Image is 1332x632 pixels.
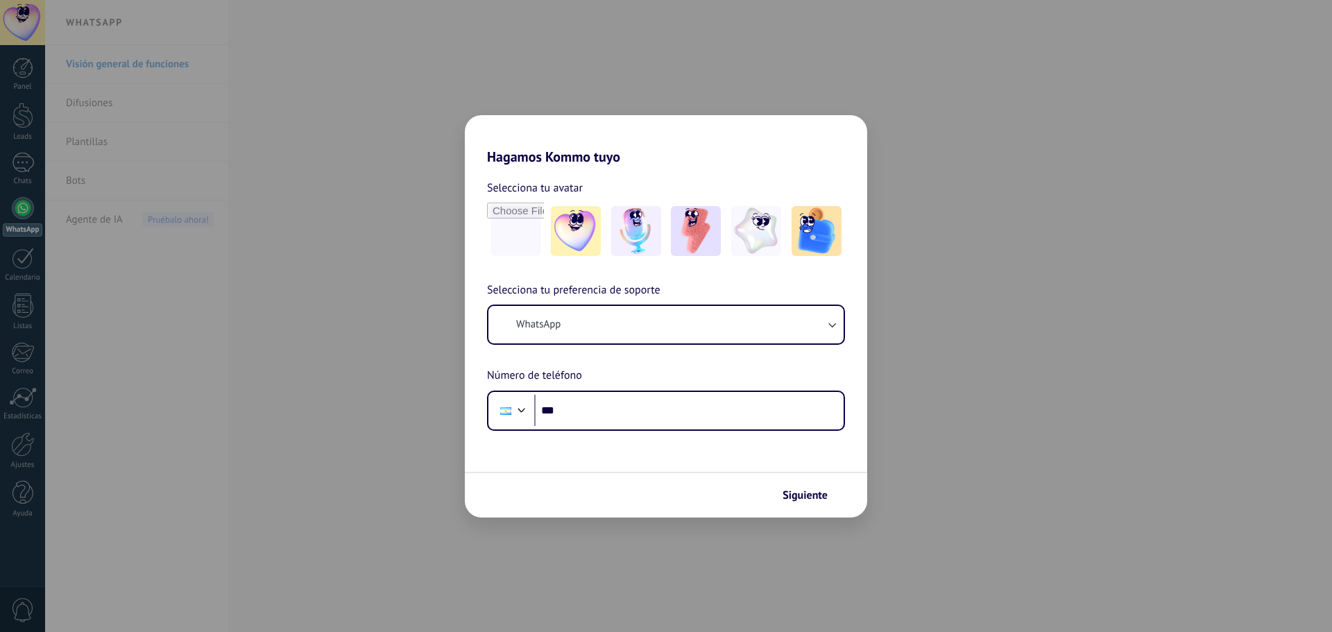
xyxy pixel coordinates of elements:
span: Selecciona tu avatar [487,179,583,197]
button: WhatsApp [488,306,844,343]
span: Número de teléfono [487,367,582,385]
h2: Hagamos Kommo tuyo [465,115,867,165]
button: Siguiente [776,484,846,507]
img: -2.jpeg [611,206,661,256]
span: WhatsApp [516,318,561,332]
div: Argentina: + 54 [493,396,519,425]
img: -3.jpeg [671,206,721,256]
img: -4.jpeg [731,206,781,256]
img: -5.jpeg [792,206,842,256]
span: Siguiente [783,490,828,500]
img: -1.jpeg [551,206,601,256]
span: Selecciona tu preferencia de soporte [487,282,660,300]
